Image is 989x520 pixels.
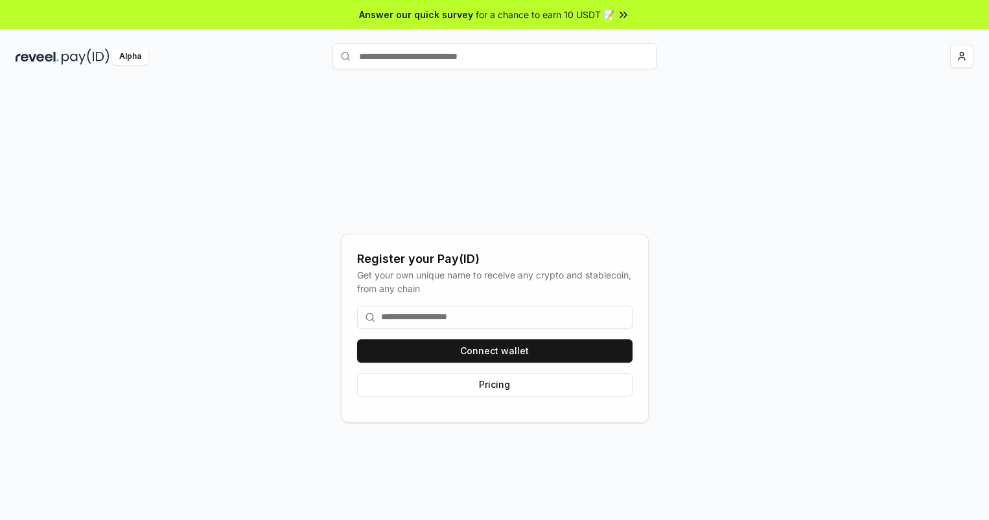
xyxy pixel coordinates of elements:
button: Connect wallet [357,339,633,363]
img: reveel_dark [16,49,59,65]
div: Get your own unique name to receive any crypto and stablecoin, from any chain [357,268,633,295]
span: for a chance to earn 10 USDT 📝 [476,8,614,21]
span: Answer our quick survey [359,8,473,21]
img: pay_id [62,49,110,65]
div: Alpha [112,49,148,65]
button: Pricing [357,373,633,396]
div: Register your Pay(ID) [357,250,633,268]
